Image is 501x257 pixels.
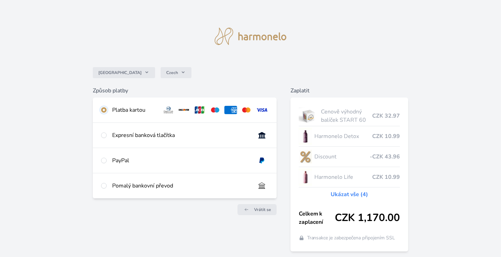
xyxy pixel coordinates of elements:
[290,86,409,95] h6: Zaplatit
[372,173,400,181] span: CZK 10.99
[209,106,222,114] img: maestro.svg
[299,210,335,226] span: Celkem k zaplacení
[256,156,268,165] img: paypal.svg
[321,108,372,124] span: Cenově výhodný balíček START 60
[299,107,319,125] img: start.jpg
[315,173,373,181] span: Harmonelo Life
[178,106,190,114] img: discover.svg
[112,156,250,165] div: PayPal
[162,106,175,114] img: diners.svg
[112,182,250,190] div: Pomalý bankovní převod
[299,128,312,145] img: DETOX_se_stinem_x-lo.jpg
[370,153,400,161] span: -CZK 43.96
[93,86,277,95] h6: Způsob platby
[224,106,237,114] img: amex.svg
[256,131,268,139] img: onlineBanking_CZ.svg
[98,70,142,75] span: [GEOGRAPHIC_DATA]
[93,67,155,78] button: [GEOGRAPHIC_DATA]
[112,106,156,114] div: Platba kartou
[254,207,271,212] span: Vrátit se
[299,148,312,165] img: discount-lo.png
[315,132,373,140] span: Harmonelo Detox
[331,190,368,199] a: Ukázat vše (4)
[315,153,370,161] span: Discount
[238,204,277,215] a: Vrátit se
[307,235,395,241] span: Transakce je zabezpečena připojením SSL
[256,106,268,114] img: visa.svg
[372,112,400,120] span: CZK 32.97
[372,132,400,140] span: CZK 10.99
[256,182,268,190] img: bankTransfer_IBAN.svg
[161,67,191,78] button: Czech
[193,106,206,114] img: jcb.svg
[166,70,178,75] span: Czech
[335,212,400,224] span: CZK 1,170.00
[215,28,287,45] img: logo.svg
[240,106,253,114] img: mc.svg
[112,131,250,139] div: Expresní banková tlačítka
[299,168,312,186] img: CLEAN_LIFE_se_stinem_x-lo.jpg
